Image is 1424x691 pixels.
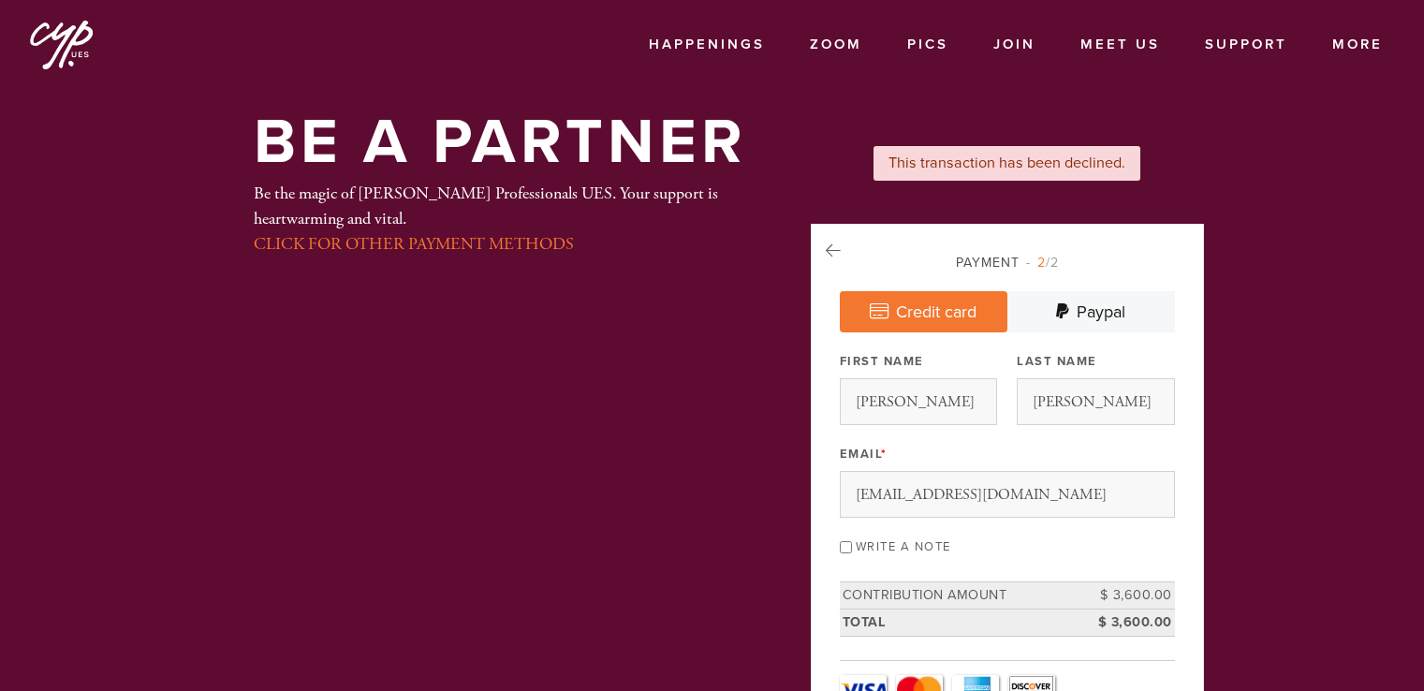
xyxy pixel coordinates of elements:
[1026,255,1059,271] span: /2
[840,291,1007,332] a: Credit card
[1017,353,1097,370] label: Last Name
[1091,582,1175,610] td: $ 3,600.00
[840,353,924,370] label: First Name
[840,582,1091,610] td: Contribution Amount
[840,609,1091,636] td: Total
[254,233,574,255] a: CLICK FOR OTHER PAYMENT METHODS
[254,112,747,173] h1: Be a Partner
[856,539,951,554] label: Write a note
[881,447,888,462] span: This field is required.
[1191,27,1301,63] a: Support
[1007,291,1175,332] a: Paypal
[893,27,962,63] a: Pics
[979,27,1050,63] a: Join
[635,27,779,63] a: Happenings
[1091,609,1175,636] td: $ 3,600.00
[796,27,876,63] a: Zoom
[28,9,95,77] img: cyp%20logo%20%28Jan%202025%29.png
[1066,27,1174,63] a: Meet Us
[840,253,1175,272] div: Payment
[1318,27,1397,63] a: More
[254,181,750,257] div: Be the magic of [PERSON_NAME] Professionals UES. Your support is heartwarming and vital.
[840,446,888,463] label: Email
[1037,255,1046,271] span: 2
[873,146,1140,181] li: This transaction has been declined.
